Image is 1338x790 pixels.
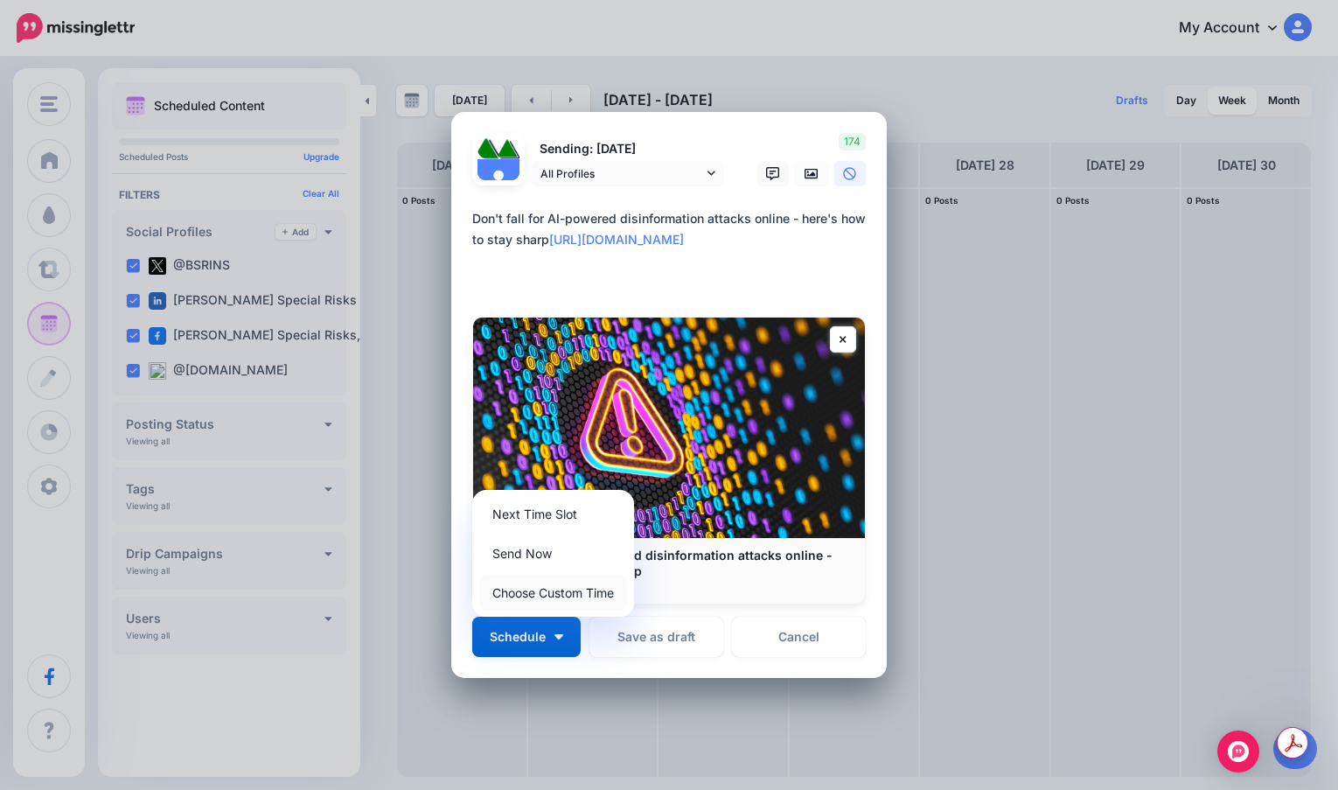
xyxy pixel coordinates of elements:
[479,497,627,531] a: Next Time Slot
[491,548,833,578] b: Don't fall for AI-powered disinformation attacks online - here's how to stay sharp
[479,536,627,570] a: Send Now
[491,579,847,595] p: [DOMAIN_NAME]
[479,576,627,610] a: Choose Custom Time
[589,617,723,657] button: Save as draft
[473,318,865,538] img: Don't fall for AI-powered disinformation attacks online - here's how to stay sharp
[532,139,724,159] p: Sending: [DATE]
[732,617,866,657] a: Cancel
[498,138,519,159] img: 1Q3z5d12-75797.jpg
[554,634,563,640] img: arrow-down-white.png
[472,617,581,657] button: Schedule
[540,164,703,183] span: All Profiles
[1217,731,1259,773] div: Open Intercom Messenger
[472,208,875,250] div: Don't fall for AI-powered disinformation attacks online - here's how to stay sharp
[490,631,546,643] span: Schedule
[472,490,634,617] div: Schedule
[532,161,724,186] a: All Profiles
[839,133,866,150] span: 174
[477,138,498,159] img: 379531_475505335829751_837246864_n-bsa122537.jpg
[477,159,519,201] img: user_default_image.png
